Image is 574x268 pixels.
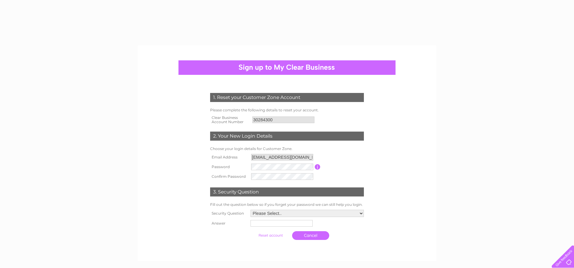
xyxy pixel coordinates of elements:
[252,231,289,240] input: Submit
[209,208,249,219] th: Security Question
[209,107,365,114] td: Please complete the following details to reset your account.
[315,164,320,170] input: Information
[292,231,329,240] a: Cancel
[210,187,364,196] div: 3. Security Question
[209,201,365,208] td: Fill out the question below so if you forget your password we can still help you login.
[209,219,249,228] th: Answer
[210,93,364,102] div: 1. Reset your Customer Zone Account
[209,172,250,181] th: Confirm Password
[209,152,250,162] th: Email Address
[209,114,251,126] th: Clear Business Account Number
[209,145,365,152] td: Choose your login details for Customer Zone.
[210,132,364,141] div: 2. Your New Login Details
[209,162,250,172] th: Password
